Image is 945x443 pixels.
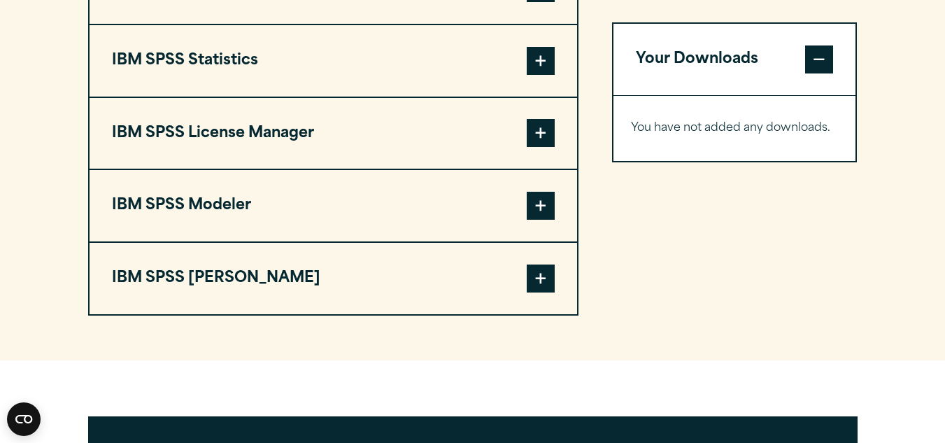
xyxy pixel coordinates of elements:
button: IBM SPSS [PERSON_NAME] [90,243,577,314]
div: Your Downloads [613,95,856,161]
button: Your Downloads [613,24,856,95]
button: IBM SPSS Statistics [90,25,577,97]
button: Open CMP widget [7,402,41,436]
p: You have not added any downloads. [631,118,839,139]
button: IBM SPSS Modeler [90,170,577,241]
button: IBM SPSS License Manager [90,98,577,169]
